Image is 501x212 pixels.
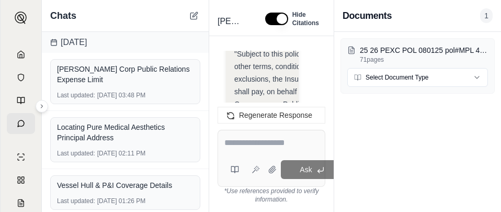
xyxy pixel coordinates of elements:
[57,91,193,99] div: [DATE] 03:48 PM
[7,113,35,134] a: Chat
[7,90,35,111] a: Prompt Library
[10,7,31,28] button: Expand sidebar
[292,10,319,27] span: Hide Citations
[57,64,193,85] div: [PERSON_NAME] Corp Public Relations Expense Limit
[15,12,27,24] img: Expand sidebar
[213,13,249,30] span: [PERSON_NAME] Corp Public Relations Expense Limit
[57,197,193,205] div: [DATE] 01:26 PM
[239,111,312,119] span: Regenerate Response
[50,8,76,23] span: Chats
[347,45,488,64] button: 25 26 PEXC POL 080125 pol#MPL 4232131 - 02.pdf71pages
[57,180,193,191] div: Vessel Hull & P&I Coverage Details
[343,8,392,23] h3: Documents
[42,32,209,53] div: [DATE]
[188,9,200,22] button: New Chat
[360,45,488,55] p: 25 26 PEXC POL 080125 pol#MPL 4232131 - 02.pdf
[36,100,48,113] button: Expand sidebar
[213,13,253,30] div: Edit Title
[7,147,35,168] a: Single Policy
[218,107,325,124] button: Regenerate Response
[57,149,95,158] span: Last updated:
[218,187,325,204] div: *Use references provided to verify information.
[300,165,312,174] span: Ask
[7,44,35,65] a: Home
[57,197,95,205] span: Last updated:
[480,8,493,23] span: 1
[281,160,344,179] button: Ask
[57,91,95,99] span: Last updated:
[57,149,193,158] div: [DATE] 02:11 PM
[7,170,35,191] a: Policy Comparisons
[360,55,488,64] p: 71 pages
[57,122,193,143] div: Locating Pure Medical Aesthetics Principal Address
[7,67,35,88] a: Documents Vault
